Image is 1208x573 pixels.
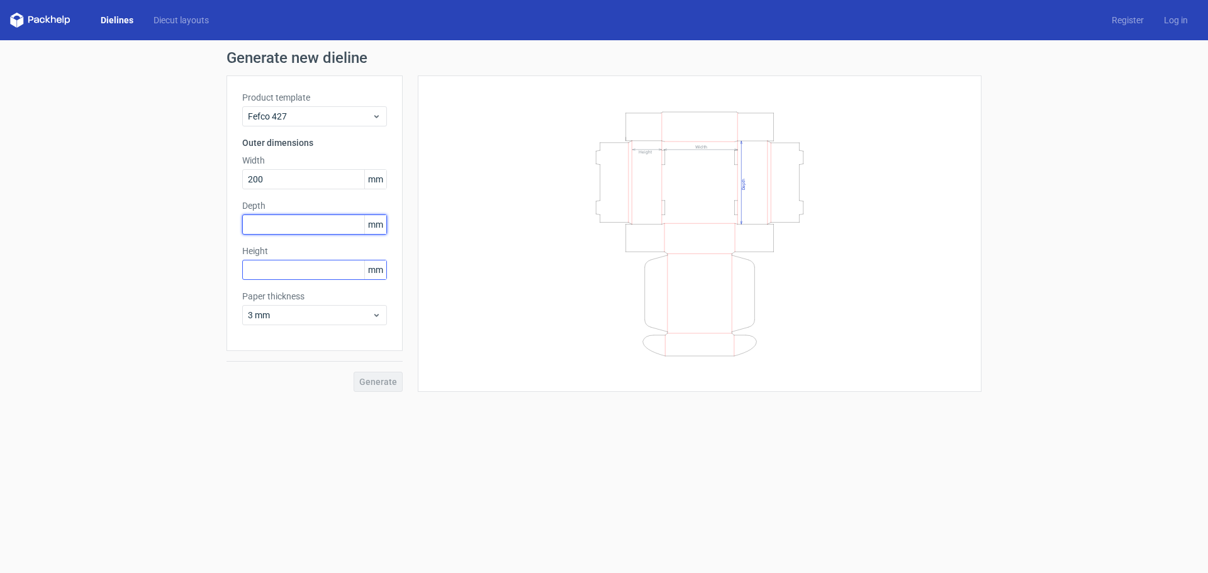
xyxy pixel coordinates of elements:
[639,149,652,154] text: Height
[242,154,387,167] label: Width
[364,170,386,189] span: mm
[1102,14,1154,26] a: Register
[242,290,387,303] label: Paper thickness
[248,309,372,321] span: 3 mm
[242,199,387,212] label: Depth
[242,136,387,149] h3: Outer dimensions
[242,245,387,257] label: Height
[695,143,707,149] text: Width
[242,91,387,104] label: Product template
[1154,14,1198,26] a: Log in
[226,50,981,65] h1: Generate new dieline
[143,14,219,26] a: Diecut layouts
[91,14,143,26] a: Dielines
[741,178,746,189] text: Depth
[364,260,386,279] span: mm
[248,110,372,123] span: Fefco 427
[364,215,386,234] span: mm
